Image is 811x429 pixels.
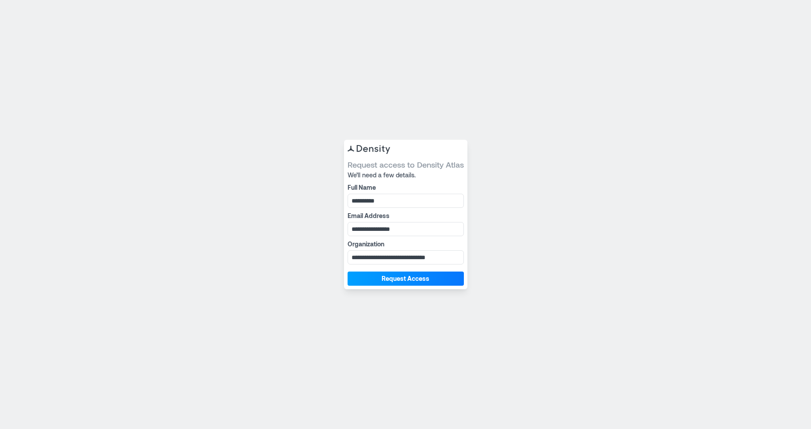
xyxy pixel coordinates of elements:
button: Request Access [348,272,464,286]
label: Organization [348,240,462,249]
span: Request Access [382,274,429,283]
span: We’ll need a few details. [348,171,464,180]
label: Full Name [348,183,462,192]
label: Email Address [348,211,462,220]
span: Request access to Density Atlas [348,159,464,170]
